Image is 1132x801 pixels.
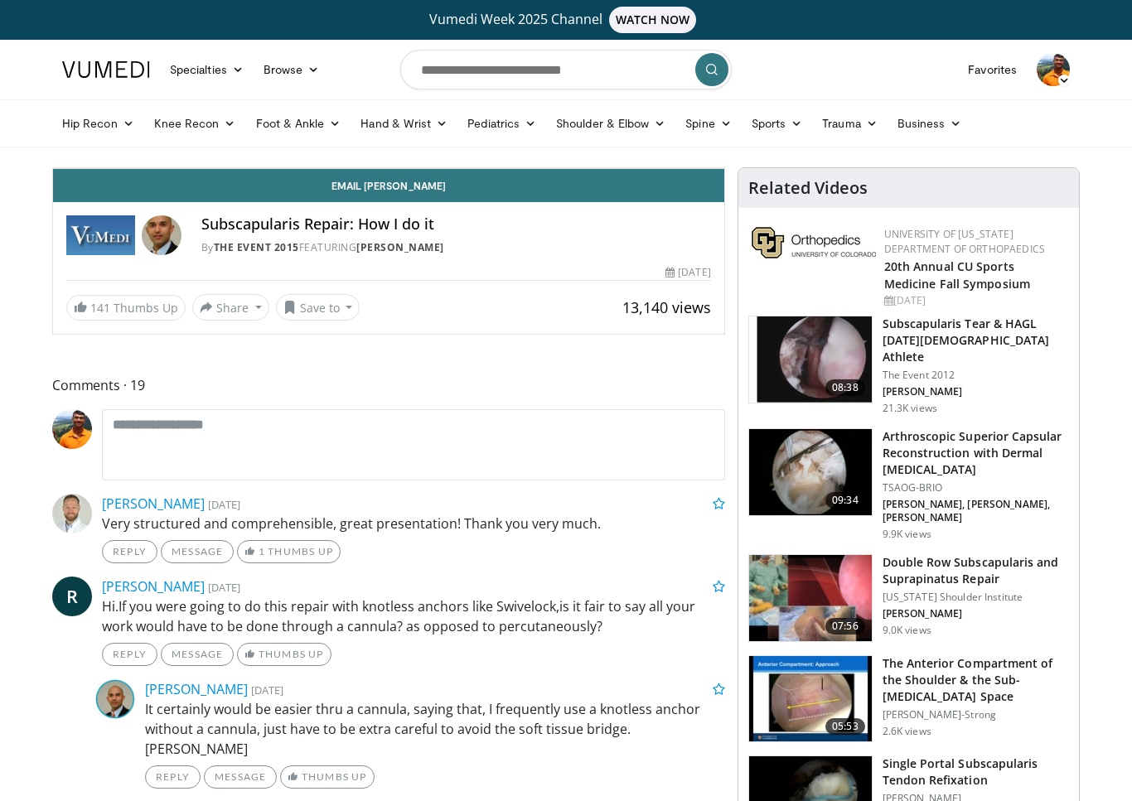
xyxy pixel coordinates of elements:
a: Sports [742,107,813,140]
div: [DATE] [665,265,710,280]
p: [PERSON_NAME] [883,385,1069,398]
span: 141 [90,300,110,316]
a: Shoulder & Elbow [546,107,675,140]
a: 09:34 Arthroscopic Superior Capsular Reconstruction with Dermal [MEDICAL_DATA] TSAOG-BRIO [PERSON... [748,428,1069,541]
small: [DATE] [251,683,283,697]
h3: Single Portal Subscapularis Tendon Refixation [883,755,1069,789]
a: Business [888,107,972,140]
a: Message [161,643,234,666]
h3: Arthroscopic Superior Capsular Reconstruction with Dermal [MEDICAL_DATA] [883,428,1069,478]
p: Hi.If you were going to do this repair with knotless anchors like Swivelock,is it fair to say all... [102,596,725,636]
a: Knee Recon [144,107,246,140]
a: 08:38 Subscapularis Tear & HAGL [DATE][DEMOGRAPHIC_DATA] Athlete The Event 2012 [PERSON_NAME] 21.... [748,316,1069,415]
p: Very structured and comprehensible, great presentation! Thank you very much. [102,514,725,533]
a: Browse [254,53,330,86]
a: [PERSON_NAME] [145,680,248,698]
a: Message [161,540,234,563]
h4: Related Videos [748,178,868,198]
a: 1 Thumbs Up [237,540,341,563]
p: 2.6K views [883,725,931,738]
a: Email [PERSON_NAME] [53,169,724,202]
p: [PERSON_NAME], [PERSON_NAME], [PERSON_NAME] [883,498,1069,524]
div: [DATE] [884,293,1066,308]
p: 9.0K views [883,624,931,637]
img: 219ac9ff-f892-4df5-b305-ed39058cc677.150x105_q85_crop-smart_upscale.jpg [749,429,872,515]
a: University of [US_STATE] Department of Orthopaedics [884,227,1045,256]
small: [DATE] [208,497,240,512]
a: Specialties [160,53,254,86]
span: 13,140 views [622,297,711,317]
a: Hand & Wrist [351,107,457,140]
a: [PERSON_NAME] [102,495,205,513]
a: Thumbs Up [280,765,374,789]
img: 5SPjETdNCPS-ZANX4xMDoxOjB1O8AjAz_2.150x105_q85_crop-smart_upscale.jpg [749,316,872,403]
img: VuMedi Logo [62,61,150,78]
a: The Event 2015 [214,240,299,254]
span: 1 [259,545,265,557]
video-js: Video Player [53,168,724,169]
p: The Event 2012 [883,369,1069,382]
a: 07:56 Double Row Subscapularis and Suprapinatus Repair [US_STATE] Shoulder Institute [PERSON_NAME... [748,554,1069,642]
a: Pediatrics [457,107,546,140]
span: 05:53 [825,718,865,735]
span: 09:34 [825,492,865,509]
a: Hip Recon [52,107,144,140]
div: By FEATURING [201,240,711,255]
a: Reply [102,540,157,563]
p: 9.9K views [883,528,931,541]
a: Trauma [812,107,888,140]
img: Avatar [95,679,135,719]
img: Avatar [1037,53,1070,86]
img: Avatar [52,409,92,449]
img: heCDP4pTuni5z6vX4xMDoxOjA4MTsiGN.150x105_q85_crop-smart_upscale.jpg [749,555,872,641]
span: 07:56 [825,618,865,635]
p: [PERSON_NAME] [883,607,1069,620]
a: Spine [675,107,741,140]
a: R [52,577,92,616]
small: [DATE] [208,580,240,595]
a: Reply [145,765,201,789]
span: 08:38 [825,379,865,396]
p: TSAOG-BRIO [883,481,1069,495]
img: Avatar [52,494,92,533]
p: 21.3K views [883,402,937,415]
a: 20th Annual CU Sports Medicine Fall Symposium [884,258,1030,292]
p: [US_STATE] Shoulder Institute [883,591,1069,604]
a: Foot & Ankle [246,107,351,140]
button: Save to [276,294,360,321]
button: Share [192,294,269,321]
img: e9b26554-025f-4a80-b077-1c2bb5c668f7.150x105_q85_crop-smart_upscale.jpg [749,656,872,742]
img: 355603a8-37da-49b6-856f-e00d7e9307d3.png.150x105_q85_autocrop_double_scale_upscale_version-0.2.png [752,227,876,258]
a: 141 Thumbs Up [66,295,186,321]
a: Favorites [958,53,1027,86]
p: [PERSON_NAME]-Strong [883,708,1069,721]
h4: Subscapularis Repair: How I do it [201,215,711,234]
span: Comments 19 [52,374,725,396]
a: Thumbs Up [237,643,331,666]
span: WATCH NOW [609,7,697,33]
h3: Double Row Subscapularis and Suprapinatus Repair [883,554,1069,587]
h3: Subscapularis Tear & HAGL [DATE][DEMOGRAPHIC_DATA] Athlete [883,316,1069,365]
img: Avatar [142,215,181,255]
input: Search topics, interventions [400,50,732,89]
a: Vumedi Week 2025 ChannelWATCH NOW [65,7,1067,33]
a: Message [204,765,277,789]
a: Reply [102,643,157,666]
a: [PERSON_NAME] [356,240,444,254]
a: [PERSON_NAME] [102,577,205,596]
a: 05:53 The Anterior Compartment of the Shoulder & the Sub-[MEDICAL_DATA] Space [PERSON_NAME]-Stron... [748,655,1069,743]
p: It certainly would be easier thru a cannula, saying that, I frequently use a knotless anchor with... [145,699,725,759]
img: The Event 2015 [66,215,135,255]
h3: The Anterior Compartment of the Shoulder & the Sub-[MEDICAL_DATA] Space [883,655,1069,705]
